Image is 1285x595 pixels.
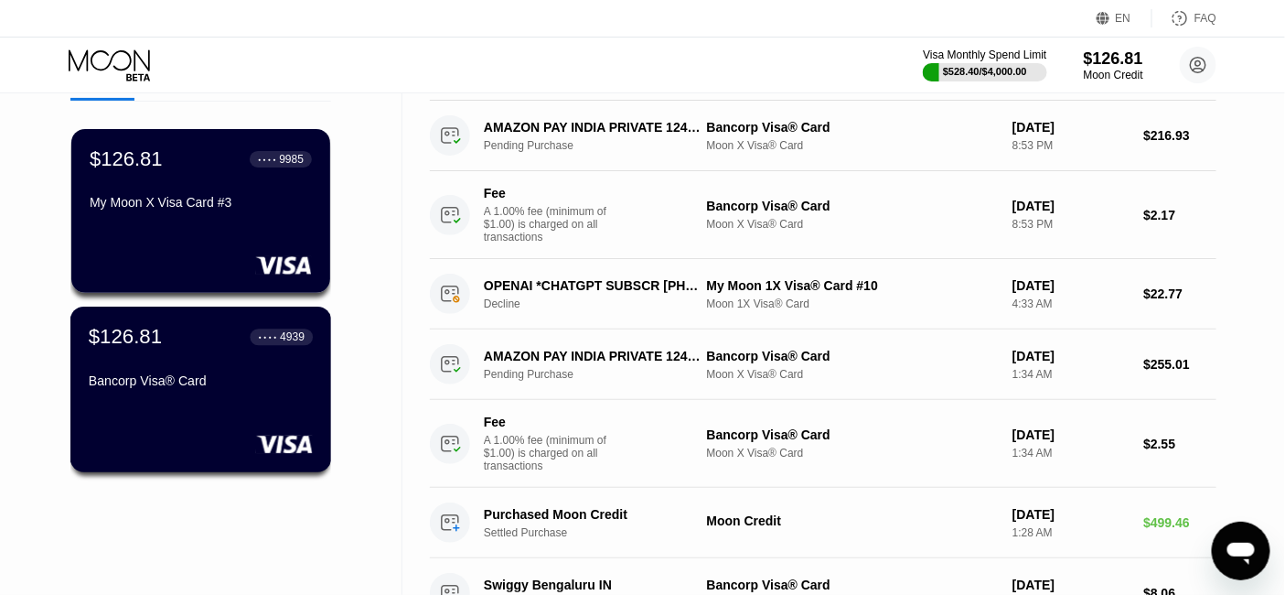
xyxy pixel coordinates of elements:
div: ● ● ● ● [258,157,276,162]
div: My Moon 1X Visa® Card #10 [707,278,998,293]
div: Bancorp Visa® Card [707,578,998,592]
div: OPENAI *CHATGPT SUBSCR [PHONE_NUMBER] USDeclineMy Moon 1X Visa® Card #10Moon 1X Visa® Card[DATE]4... [430,259,1216,330]
div: Purchased Moon Credit [484,507,703,522]
div: Bancorp Visa® Card [707,349,998,363]
div: 8:53 PM [1012,218,1129,231]
div: [DATE] [1012,349,1129,363]
div: ● ● ● ● [259,334,277,340]
div: [DATE] [1012,507,1129,522]
div: Settled Purchase [484,526,720,539]
div: $126.81 [1084,49,1143,69]
div: $126.81 [90,147,163,171]
div: A 1.00% fee (minimum of $1.00) is charged on all transactions [484,205,621,243]
div: Pending Purchase [484,139,720,152]
div: Bancorp Visa® Card [707,199,998,213]
div: 9985 [279,153,304,166]
iframe: Button to launch messaging window [1212,522,1270,580]
div: $528.40 / $4,000.00 [943,66,1027,77]
div: [DATE] [1012,578,1129,592]
div: Purchased Moon CreditSettled PurchaseMoon Credit[DATE]1:28 AM$499.46 [430,488,1216,558]
div: Bancorp Visa® Card [707,120,998,135]
div: $2.55 [1143,437,1216,451]
div: FAQ [1194,12,1216,25]
div: $126.81● ● ● ●9985My Moon X Visa Card #3 [71,129,330,293]
div: Swiggy Bengaluru IN [484,578,703,592]
div: 4:33 AM [1012,297,1129,310]
div: 1:34 AM [1012,368,1129,381]
div: Fee [484,186,612,200]
div: My Moon X Visa Card #3 [90,195,312,210]
div: Moon Credit [1084,69,1143,81]
div: FAQ [1152,9,1216,27]
div: 1:28 AM [1012,526,1129,539]
div: FeeA 1.00% fee (minimum of $1.00) is charged on all transactionsBancorp Visa® CardMoon X Visa® Ca... [430,400,1216,488]
div: $2.17 [1143,208,1216,222]
div: $126.81 [89,325,162,349]
div: OPENAI *CHATGPT SUBSCR [PHONE_NUMBER] US [484,278,703,293]
div: Visa Monthly Spend Limit$528.40/$4,000.00 [923,49,1046,81]
div: AMAZON PAY INDIA PRIVATE 1246624801 IN [484,349,703,363]
div: $126.81Moon Credit [1084,49,1143,81]
div: Moon 1X Visa® Card [707,297,998,310]
div: $499.46 [1143,515,1216,530]
div: AMAZON PAY INDIA PRIVATE 1246624801 INPending PurchaseBancorp Visa® CardMoon X Visa® Card[DATE]1:... [430,330,1216,400]
div: AMAZON PAY INDIA PRIVATE 1246624801 IN [484,120,703,135]
div: [DATE] [1012,427,1129,442]
div: 1:34 AM [1012,447,1129,460]
div: Pending Purchase [484,368,720,381]
div: Moon X Visa® Card [707,447,998,460]
div: Visa Monthly Spend Limit [923,49,1046,61]
div: A 1.00% fee (minimum of $1.00) is charged on all transactions [484,434,621,472]
div: [DATE] [1012,278,1129,293]
div: EN [1116,12,1131,25]
div: Moon Credit [707,514,998,528]
div: [DATE] [1012,199,1129,213]
div: Moon X Visa® Card [707,368,998,381]
div: EN [1097,9,1152,27]
div: Fee [484,415,612,429]
div: 8:53 PM [1012,139,1129,152]
div: Bancorp Visa® Card [89,373,313,388]
div: $216.93 [1143,128,1216,143]
div: $255.01 [1143,357,1216,372]
div: Decline [484,297,720,310]
div: AMAZON PAY INDIA PRIVATE 1246624801 INPending PurchaseBancorp Visa® CardMoon X Visa® Card[DATE]8:... [430,101,1216,171]
div: 4939 [280,330,305,343]
div: Moon X Visa® Card [707,139,998,152]
div: FeeA 1.00% fee (minimum of $1.00) is charged on all transactionsBancorp Visa® CardMoon X Visa® Ca... [430,171,1216,259]
div: [DATE] [1012,120,1129,135]
div: Bancorp Visa® Card [707,427,998,442]
div: Moon X Visa® Card [707,218,998,231]
div: $126.81● ● ● ●4939Bancorp Visa® Card [71,308,330,471]
div: $22.77 [1143,287,1216,301]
